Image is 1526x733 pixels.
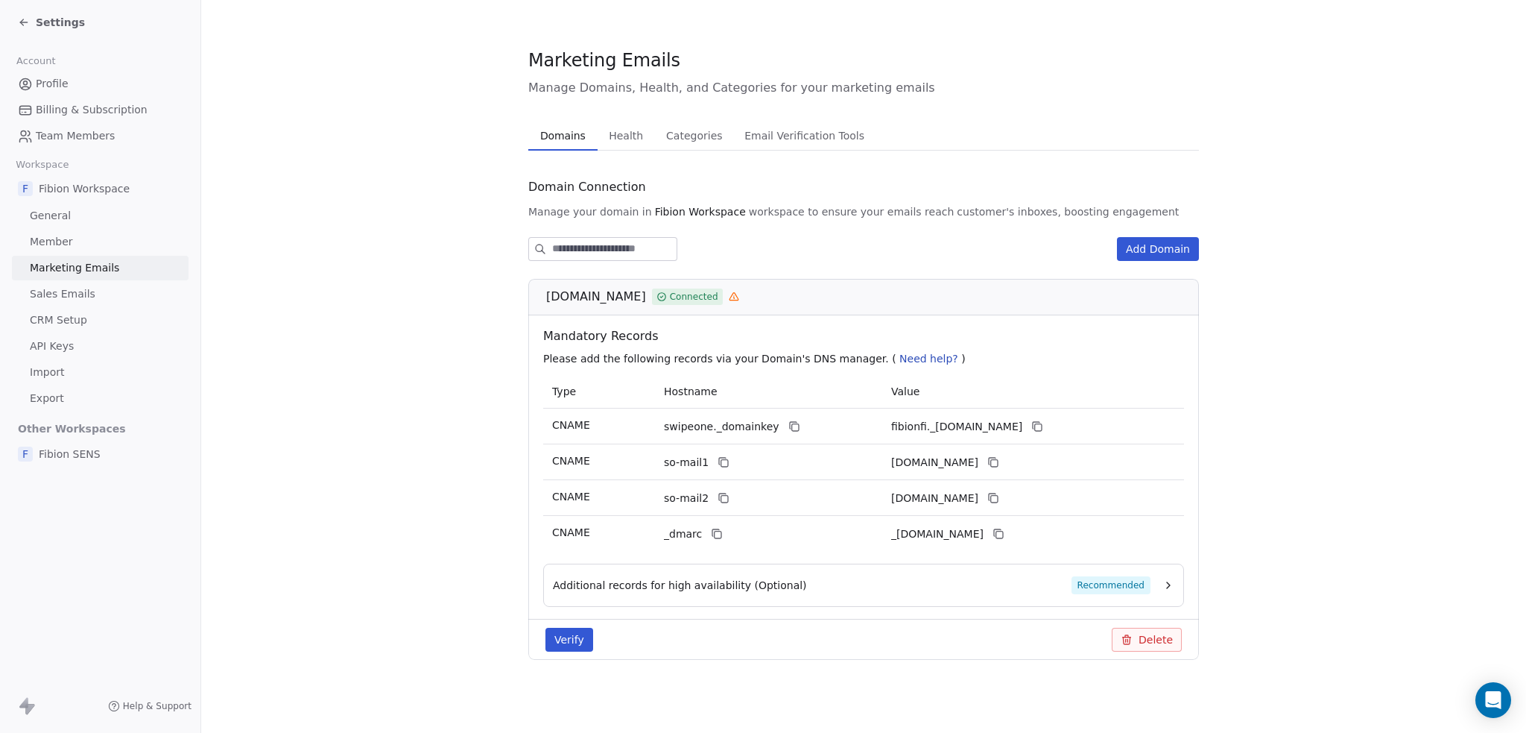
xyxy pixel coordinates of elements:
[36,102,148,118] span: Billing & Subscription
[552,419,590,431] span: CNAME
[12,334,189,359] a: API Keys
[30,208,71,224] span: General
[12,230,189,254] a: Member
[552,455,590,467] span: CNAME
[534,125,592,146] span: Domains
[528,49,680,72] span: Marketing Emails
[749,204,954,219] span: workspace to ensure your emails reach
[30,260,119,276] span: Marketing Emails
[553,576,1174,594] button: Additional records for high availability (Optional)Recommended
[10,50,62,72] span: Account
[1112,628,1182,652] button: Delete
[12,360,189,385] a: Import
[12,98,189,122] a: Billing & Subscription
[39,181,130,196] span: Fibion Workspace
[899,353,958,365] span: Need help?
[891,386,919,397] span: Value
[30,365,64,380] span: Import
[664,526,702,542] span: _dmarc
[655,204,746,219] span: Fibion Workspace
[1117,237,1199,261] button: Add Domain
[664,386,718,397] span: Hostname
[10,154,75,176] span: Workspace
[39,447,101,462] span: Fibion SENS
[543,327,1190,345] span: Mandatory Records
[30,312,87,328] span: CRM Setup
[12,124,189,148] a: Team Members
[12,72,189,96] a: Profile
[30,339,74,354] span: API Keys
[30,286,95,302] span: Sales Emails
[552,491,590,503] span: CNAME
[36,76,69,92] span: Profile
[543,351,1190,366] p: Please add the following records via your Domain's DNS manager. ( )
[664,491,709,506] span: so-mail2
[123,700,191,712] span: Help & Support
[891,419,1022,435] span: fibionfi._domainkey.swipeone.email
[664,455,709,471] span: so-mail1
[546,288,646,306] span: [DOMAIN_NAME]
[108,700,191,712] a: Help & Support
[12,282,189,306] a: Sales Emails
[18,447,33,462] span: F
[12,204,189,228] a: General
[603,125,649,146] span: Health
[891,526,984,542] span: _dmarc.swipeone.email
[670,290,718,303] span: Connected
[553,578,807,593] span: Additional records for high availability (Optional)
[12,417,132,441] span: Other Workspaces
[545,628,593,652] button: Verify
[18,15,85,30] a: Settings
[528,178,646,196] span: Domain Connection
[1475,682,1511,718] div: Open Intercom Messenger
[18,181,33,196] span: F
[891,455,978,471] span: fibionfi1.swipeone.email
[660,125,728,146] span: Categories
[528,204,652,219] span: Manage your domain in
[1071,576,1150,594] span: Recommended
[36,128,115,144] span: Team Members
[12,256,189,280] a: Marketing Emails
[552,384,646,400] p: Type
[12,308,189,333] a: CRM Setup
[528,79,1199,97] span: Manage Domains, Health, and Categories for your marketing emails
[552,526,590,538] span: CNAME
[957,204,1179,219] span: customer's inboxes, boosting engagement
[36,15,85,30] span: Settings
[12,386,189,411] a: Export
[891,491,978,506] span: fibionfi2.swipeone.email
[738,125,870,146] span: Email Verification Tools
[30,391,64,406] span: Export
[30,234,73,250] span: Member
[664,419,779,435] span: swipeone._domainkey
